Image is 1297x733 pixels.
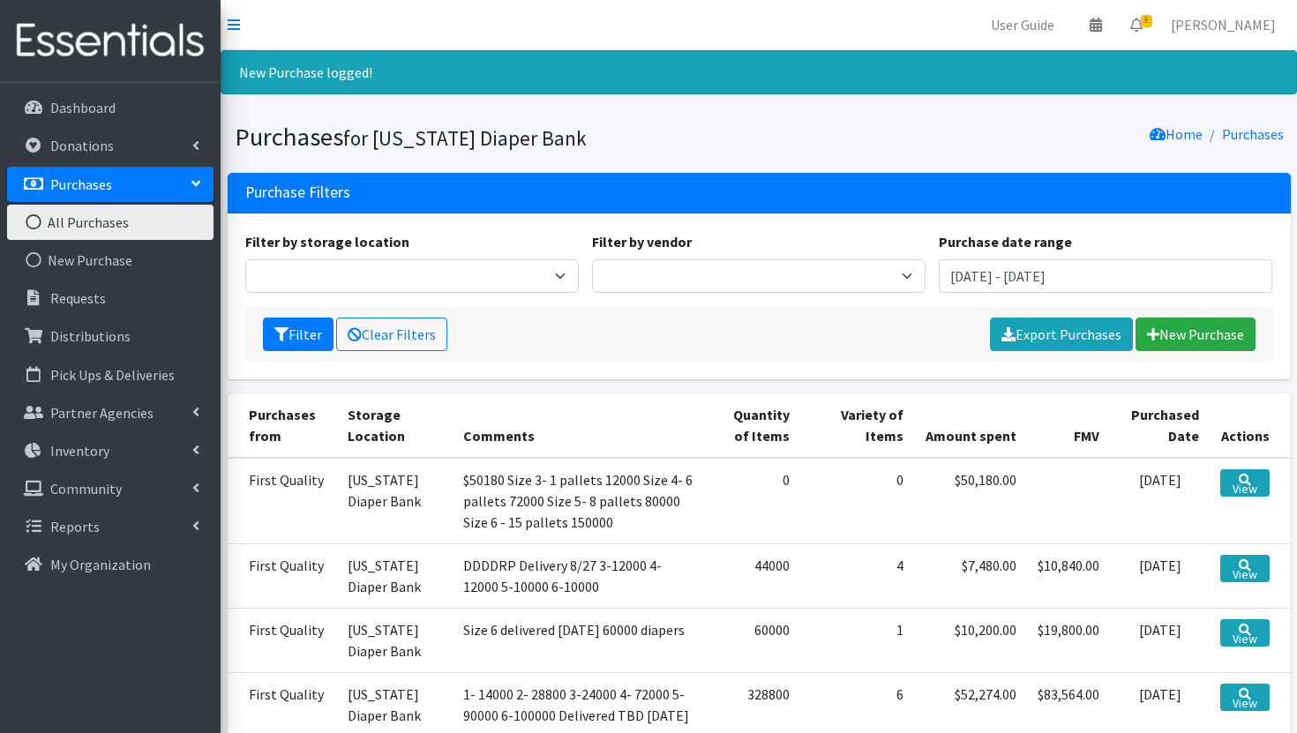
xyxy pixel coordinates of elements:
[7,11,214,71] img: HumanEssentials
[337,393,453,458] th: Storage Location
[235,122,753,153] h1: Purchases
[7,395,214,430] a: Partner Agencies
[914,458,1028,544] td: $50,180.00
[50,99,116,116] p: Dashboard
[1141,15,1152,27] span: 8
[7,471,214,506] a: Community
[1210,393,1291,458] th: Actions
[7,357,214,393] a: Pick Ups & Deliveries
[7,90,214,125] a: Dashboard
[337,543,453,608] td: [US_STATE] Diaper Bank
[228,458,337,544] td: First Quality
[1027,608,1110,672] td: $19,800.00
[977,7,1068,42] a: User Guide
[50,366,175,384] p: Pick Ups & Deliveries
[800,608,914,672] td: 1
[939,259,1272,293] input: January 1, 2011 - December 31, 2011
[1110,393,1209,458] th: Purchased Date
[50,176,112,193] p: Purchases
[7,318,214,354] a: Distributions
[1110,543,1209,608] td: [DATE]
[7,128,214,163] a: Donations
[50,137,114,154] p: Donations
[343,125,587,151] small: for [US_STATE] Diaper Bank
[990,318,1133,351] a: Export Purchases
[7,547,214,582] a: My Organization
[1220,684,1270,711] a: View
[1110,458,1209,544] td: [DATE]
[50,518,100,535] p: Reports
[1110,608,1209,672] td: [DATE]
[1027,543,1110,608] td: $10,840.00
[1222,125,1284,143] a: Purchases
[228,393,337,458] th: Purchases from
[228,543,337,608] td: First Quality
[50,556,151,573] p: My Organization
[7,433,214,468] a: Inventory
[337,608,453,672] td: [US_STATE] Diaper Bank
[1027,393,1110,458] th: FMV
[453,458,706,544] td: $50180 Size 3- 1 pallets 12000 Size 4- 6 pallets 72000 Size 5- 8 pallets 80000 Size 6 - 15 pallet...
[1150,125,1203,143] a: Home
[800,458,914,544] td: 0
[245,183,350,202] h3: Purchase Filters
[1220,619,1270,647] a: View
[800,543,914,608] td: 4
[50,480,122,497] p: Community
[453,543,706,608] td: DDDDRP Delivery 8/27 3-12000 4-12000 5-10000 6-10000
[50,442,109,460] p: Inventory
[7,280,214,316] a: Requests
[50,404,154,422] p: Partner Agencies
[7,167,214,202] a: Purchases
[1157,7,1290,42] a: [PERSON_NAME]
[337,458,453,544] td: [US_STATE] Diaper Bank
[705,458,800,544] td: 0
[228,608,337,672] td: First Quality
[7,243,214,278] a: New Purchase
[705,393,800,458] th: Quantity of Items
[800,393,914,458] th: Variety of Items
[245,231,409,252] label: Filter by storage location
[453,608,706,672] td: Size 6 delivered [DATE] 60000 diapers
[263,318,334,351] button: Filter
[7,509,214,544] a: Reports
[50,327,131,345] p: Distributions
[914,608,1028,672] td: $10,200.00
[592,231,692,252] label: Filter by vendor
[453,393,706,458] th: Comments
[914,393,1028,458] th: Amount spent
[1220,555,1270,582] a: View
[939,231,1072,252] label: Purchase date range
[50,289,106,307] p: Requests
[1220,469,1270,497] a: View
[1136,318,1256,351] a: New Purchase
[914,543,1028,608] td: $7,480.00
[7,205,214,240] a: All Purchases
[221,50,1297,94] div: New Purchase logged!
[705,608,800,672] td: 60000
[705,543,800,608] td: 44000
[336,318,447,351] a: Clear Filters
[1116,7,1157,42] a: 8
